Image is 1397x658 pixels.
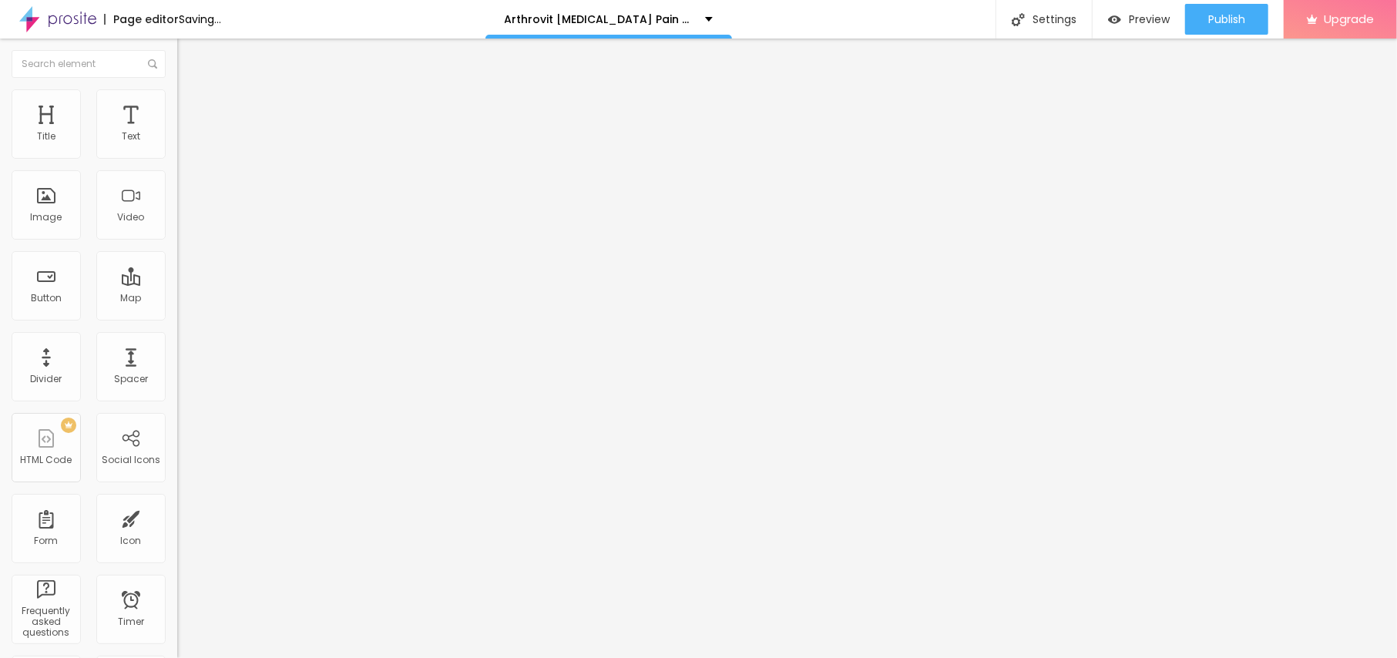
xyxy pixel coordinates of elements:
[118,212,145,223] div: Video
[1208,13,1245,25] span: Publish
[114,374,148,384] div: Spacer
[148,59,157,69] img: Icone
[35,535,59,546] div: Form
[21,455,72,465] div: HTML Code
[118,616,144,627] div: Timer
[12,50,166,78] input: Search element
[102,455,160,465] div: Social Icons
[177,39,1397,658] iframe: Editor
[31,212,62,223] div: Image
[1093,4,1185,35] button: Preview
[15,606,76,639] div: Frequently asked questions
[1012,13,1025,26] img: Icone
[37,131,55,142] div: Title
[179,14,221,25] div: Saving...
[31,293,62,304] div: Button
[505,14,693,25] p: Arthrovit [MEDICAL_DATA] Pain Relief Cream [GEOGRAPHIC_DATA]
[121,293,142,304] div: Map
[1108,13,1121,26] img: view-1.svg
[1185,4,1268,35] button: Publish
[122,131,140,142] div: Text
[1324,12,1374,25] span: Upgrade
[121,535,142,546] div: Icon
[31,374,62,384] div: Divider
[104,14,179,25] div: Page editor
[1129,13,1170,25] span: Preview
